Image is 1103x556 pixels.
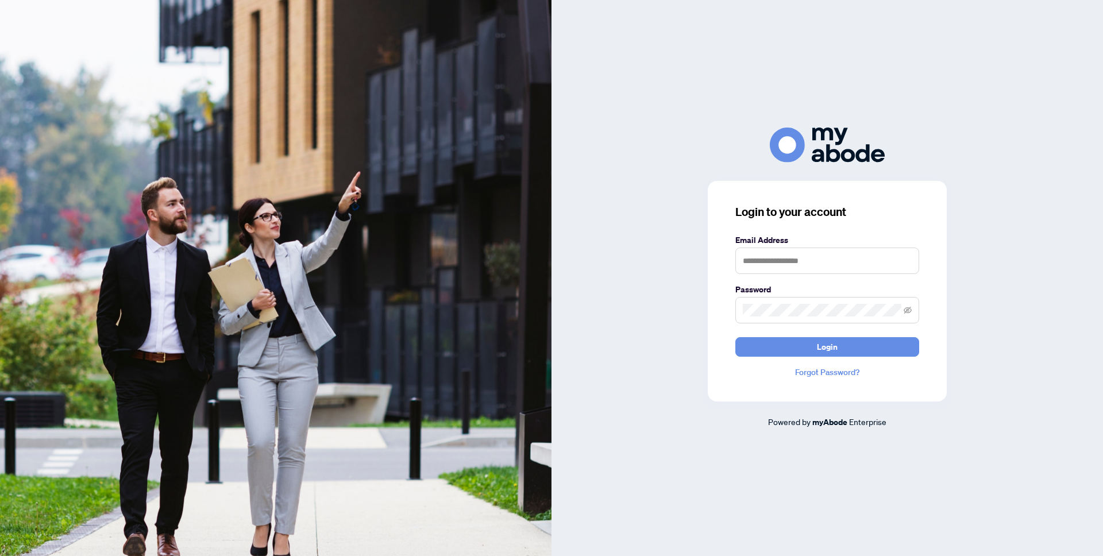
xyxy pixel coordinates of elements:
a: myAbode [812,416,847,428]
label: Password [735,283,919,296]
span: eye-invisible [904,306,912,314]
label: Email Address [735,234,919,246]
h3: Login to your account [735,204,919,220]
span: Enterprise [849,416,886,427]
button: Login [735,337,919,357]
span: Login [817,338,838,356]
img: ma-logo [770,128,885,163]
a: Forgot Password? [735,366,919,379]
span: Powered by [768,416,811,427]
